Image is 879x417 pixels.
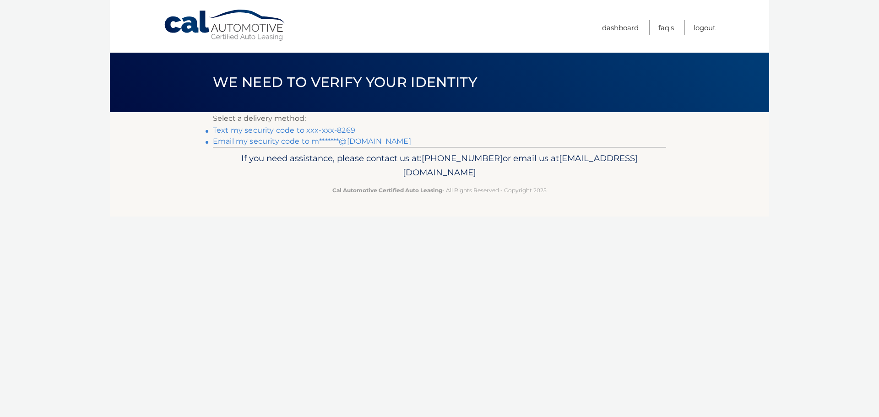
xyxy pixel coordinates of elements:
strong: Cal Automotive Certified Auto Leasing [332,187,442,194]
a: Text my security code to xxx-xxx-8269 [213,126,355,135]
p: - All Rights Reserved - Copyright 2025 [219,185,660,195]
p: Select a delivery method: [213,112,666,125]
span: We need to verify your identity [213,74,477,91]
a: Cal Automotive [163,9,287,42]
a: Logout [694,20,716,35]
a: Email my security code to m*******@[DOMAIN_NAME] [213,137,411,146]
a: Dashboard [602,20,639,35]
a: FAQ's [658,20,674,35]
span: [PHONE_NUMBER] [422,153,503,163]
p: If you need assistance, please contact us at: or email us at [219,151,660,180]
